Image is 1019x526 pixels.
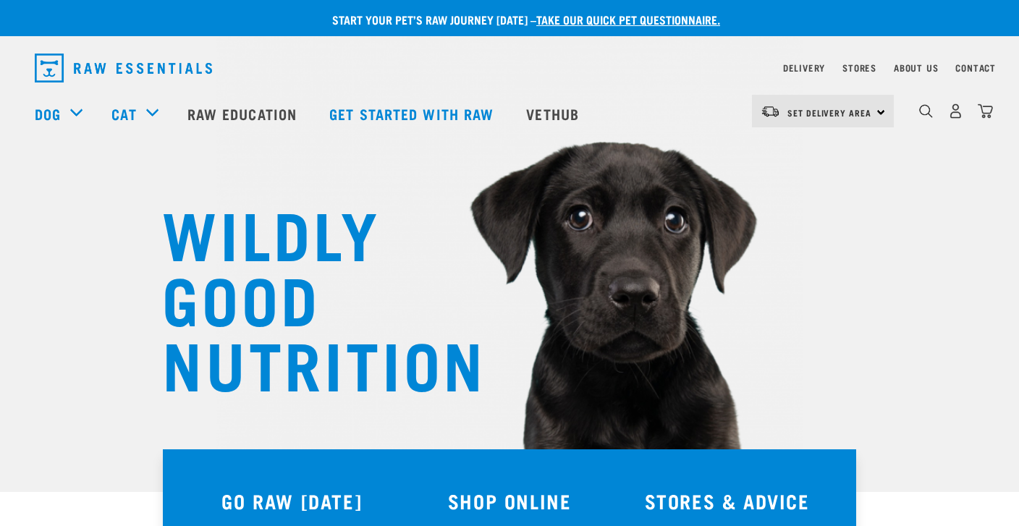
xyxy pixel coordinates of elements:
a: Dog [35,103,61,124]
nav: dropdown navigation [23,48,996,88]
img: Raw Essentials Logo [35,54,212,82]
a: Get started with Raw [315,85,512,143]
a: Stores [842,65,876,70]
a: Contact [955,65,996,70]
img: home-icon@2x.png [978,103,993,119]
h3: SHOP ONLINE [410,490,610,512]
h3: STORES & ADVICE [627,490,827,512]
a: Cat [111,103,136,124]
span: Set Delivery Area [787,110,871,115]
img: user.png [948,103,963,119]
h1: WILDLY GOOD NUTRITION [162,199,452,394]
a: take our quick pet questionnaire. [536,16,720,22]
a: Delivery [783,65,825,70]
h3: GO RAW [DATE] [192,490,392,512]
a: About Us [894,65,938,70]
img: van-moving.png [761,105,780,118]
a: Raw Education [173,85,315,143]
img: home-icon-1@2x.png [919,104,933,118]
a: Vethub [512,85,597,143]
